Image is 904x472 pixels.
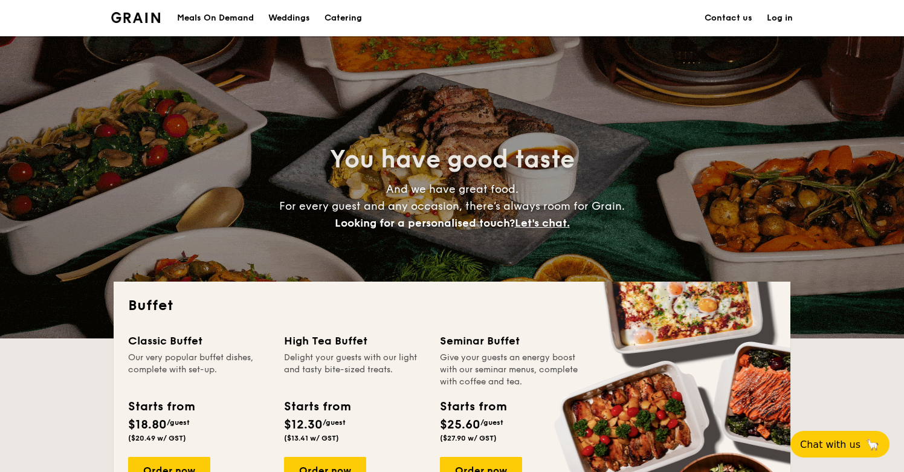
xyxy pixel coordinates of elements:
span: /guest [323,418,346,427]
span: You have good taste [330,145,575,174]
span: Chat with us [800,439,860,450]
h2: Buffet [128,296,776,315]
span: 🦙 [865,438,880,451]
span: And we have great food. For every guest and any occasion, there’s always room for Grain. [279,183,625,230]
span: $25.60 [440,418,480,432]
span: $18.80 [128,418,167,432]
div: Classic Buffet [128,332,270,349]
span: ($20.49 w/ GST) [128,434,186,442]
a: Logotype [111,12,160,23]
span: ($13.41 w/ GST) [284,434,339,442]
span: /guest [480,418,503,427]
img: Grain [111,12,160,23]
div: Seminar Buffet [440,332,581,349]
span: ($27.90 w/ GST) [440,434,497,442]
div: Our very popular buffet dishes, complete with set-up. [128,352,270,388]
div: High Tea Buffet [284,332,425,349]
span: $12.30 [284,418,323,432]
div: Starts from [128,398,194,416]
div: Starts from [440,398,506,416]
div: Delight your guests with our light and tasty bite-sized treats. [284,352,425,388]
span: Looking for a personalised touch? [335,216,515,230]
span: Let's chat. [515,216,570,230]
button: Chat with us🦙 [790,431,889,457]
div: Starts from [284,398,350,416]
div: Give your guests an energy boost with our seminar menus, complete with coffee and tea. [440,352,581,388]
span: /guest [167,418,190,427]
